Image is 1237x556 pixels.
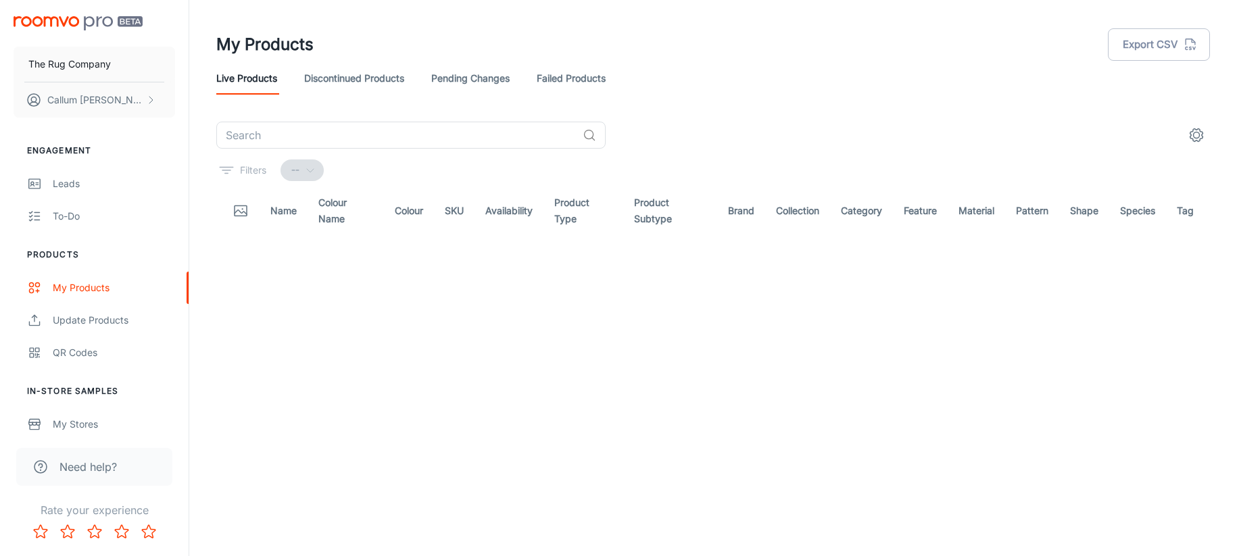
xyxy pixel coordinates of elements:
[543,192,623,230] th: Product Type
[135,518,162,545] button: Rate 5 star
[216,32,314,57] h1: My Products
[233,203,249,219] svg: Thumbnail
[830,192,893,230] th: Category
[47,93,143,107] p: Callum [PERSON_NAME]
[53,313,175,328] div: Update Products
[216,122,577,149] input: Search
[717,192,765,230] th: Brand
[53,209,175,224] div: To-do
[53,345,175,360] div: QR Codes
[893,192,948,230] th: Feature
[53,280,175,295] div: My Products
[59,459,117,475] span: Need help?
[1108,28,1210,61] button: Export CSV
[1109,192,1166,230] th: Species
[54,518,81,545] button: Rate 2 star
[108,518,135,545] button: Rate 4 star
[53,176,175,191] div: Leads
[623,192,717,230] th: Product Subtype
[537,62,606,95] a: Failed Products
[475,192,543,230] th: Availability
[304,62,404,95] a: Discontinued Products
[1166,192,1210,230] th: Tag
[216,62,277,95] a: Live Products
[27,518,54,545] button: Rate 1 star
[260,192,308,230] th: Name
[81,518,108,545] button: Rate 3 star
[1183,122,1210,149] button: settings
[948,192,1005,230] th: Material
[434,192,475,230] th: SKU
[28,57,111,72] p: The Rug Company
[14,47,175,82] button: The Rug Company
[384,192,434,230] th: Colour
[431,62,510,95] a: Pending Changes
[765,192,830,230] th: Collection
[11,502,178,518] p: Rate your experience
[14,82,175,118] button: Callum [PERSON_NAME]
[1005,192,1059,230] th: Pattern
[14,16,143,30] img: Roomvo PRO Beta
[53,417,175,432] div: My Stores
[1059,192,1109,230] th: Shape
[308,192,384,230] th: Colour Name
